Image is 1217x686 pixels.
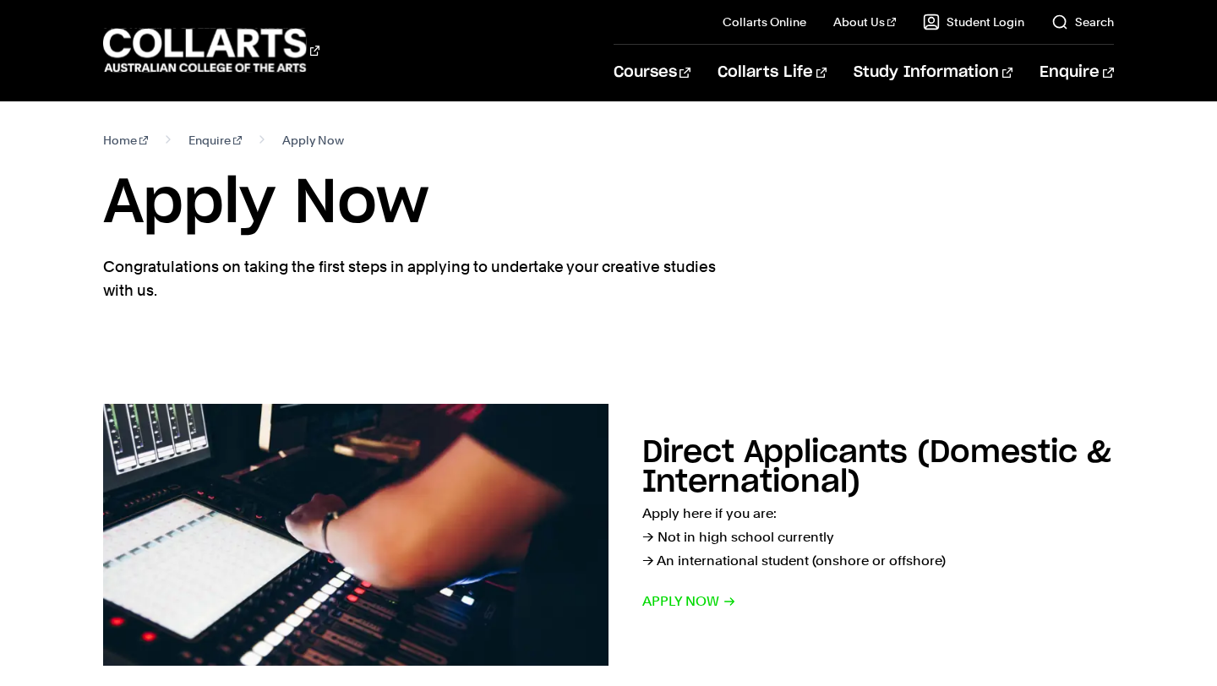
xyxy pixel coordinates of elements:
[642,502,1114,573] p: Apply here if you are: → Not in high school currently → An international student (onshore or offs...
[723,14,806,30] a: Collarts Online
[188,128,242,152] a: Enquire
[103,128,148,152] a: Home
[1051,14,1114,30] a: Search
[718,45,827,101] a: Collarts Life
[103,255,720,302] p: Congratulations on taking the first steps in applying to undertake your creative studies with us.
[103,404,1113,666] a: Direct Applicants (Domestic & International) Apply here if you are:→ Not in high school currently...
[103,26,319,74] div: Go to homepage
[1040,45,1113,101] a: Enquire
[614,45,690,101] a: Courses
[833,14,896,30] a: About Us
[282,128,344,152] span: Apply Now
[854,45,1012,101] a: Study Information
[103,166,1113,242] h1: Apply Now
[923,14,1024,30] a: Student Login
[642,438,1111,498] h2: Direct Applicants (Domestic & International)
[642,590,736,613] span: Apply now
